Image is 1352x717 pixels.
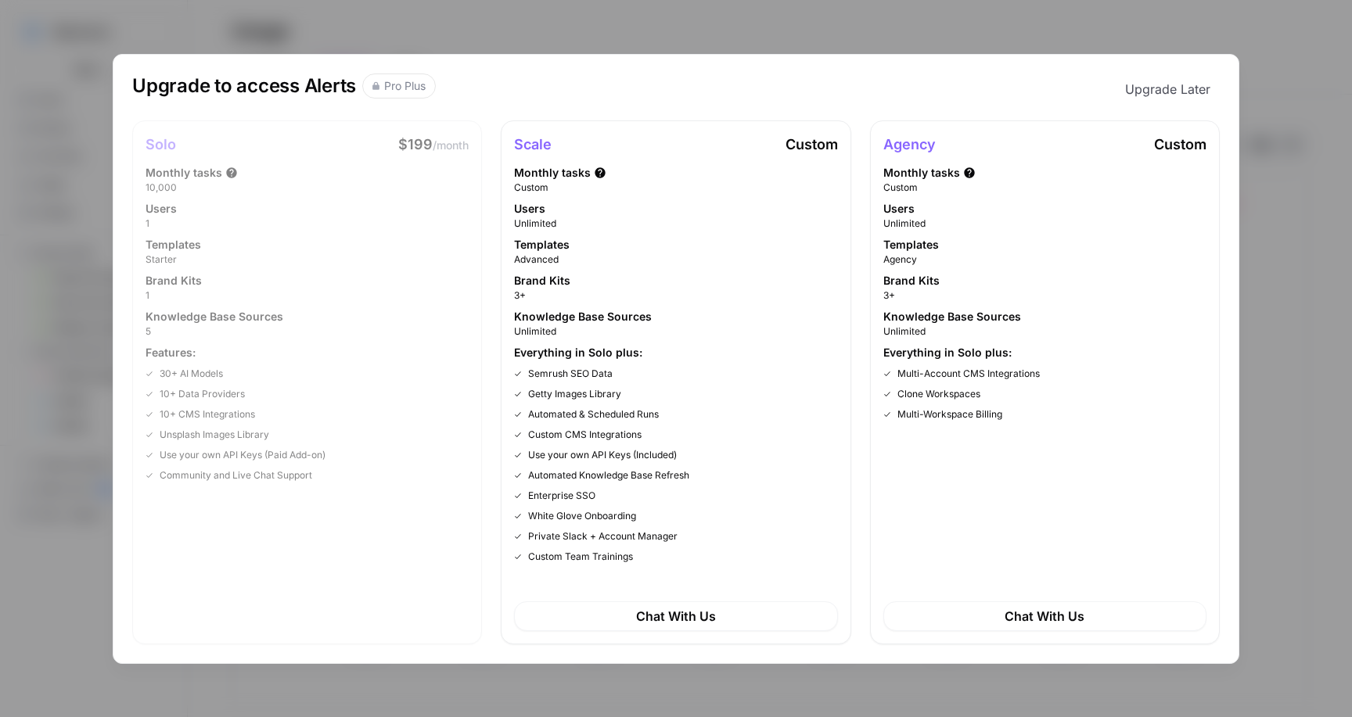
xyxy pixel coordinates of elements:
[786,136,838,152] span: Custom
[514,309,652,324] span: Knowledge Base Sources
[528,448,677,462] span: Use your own API Keys (Included)
[514,289,837,303] span: 3+
[146,345,469,360] span: Features:
[528,550,633,564] span: Custom Team Trainings
[883,289,1206,303] span: 3+
[146,289,469,303] span: 1
[883,253,1206,267] span: Agency
[146,201,177,217] span: Users
[146,309,283,324] span: Knowledge Base Sources
[160,428,269,442] span: Unsplash Images Library
[528,387,621,401] span: Getty Images Library
[883,181,1206,195] span: Custom
[528,407,659,421] span: Automated & Scheduled Runs
[897,367,1040,381] span: Multi-Account CMS Integrations
[160,407,255,421] span: 10+ CMS Integrations
[160,387,245,401] span: 10+ Data Providers
[528,428,642,442] span: Custom CMS Integrations
[160,468,312,482] span: Community and Live Chat Support
[398,136,433,152] span: $199
[514,237,570,253] span: Templates
[146,324,469,339] span: 5
[528,509,636,523] span: White Glove Onboarding
[883,273,940,289] span: Brand Kits
[514,345,837,360] span: Everything in Solo plus:
[514,201,545,217] span: Users
[384,78,426,94] div: Pro Plus
[160,367,223,381] span: 30+ AI Models
[883,345,1206,360] span: Everything in Solo plus:
[883,134,936,156] h1: Agency
[514,324,837,339] span: Unlimited
[883,324,1206,339] span: Unlimited
[883,217,1206,231] span: Unlimited
[883,309,1021,324] span: Knowledge Base Sources
[1154,136,1206,152] span: Custom
[514,165,591,181] span: Monthly tasks
[528,367,613,381] span: Semrush SEO Data
[883,601,1206,631] div: Chat With Us
[146,134,176,156] h1: Solo
[883,165,960,181] span: Monthly tasks
[883,201,915,217] span: Users
[146,165,222,181] span: Monthly tasks
[433,138,469,152] span: /month
[146,181,469,195] span: 10,000
[528,489,595,503] span: Enterprise SSO
[514,181,837,195] span: Custom
[897,387,980,401] span: Clone Workspaces
[528,468,689,482] span: Automated Knowledge Base Refresh
[146,253,469,267] span: Starter
[883,237,939,253] span: Templates
[132,73,356,105] h1: Upgrade to access Alerts
[146,273,202,289] span: Brand Kits
[514,253,837,267] span: Advanced
[514,601,837,631] div: Chat With Us
[146,237,201,253] span: Templates
[1116,73,1220,105] button: Upgrade Later
[897,407,1002,421] span: Multi-Workspace Billing
[514,273,570,289] span: Brand Kits
[514,217,837,231] span: Unlimited
[146,217,469,231] span: 1
[528,529,678,543] span: Private Slack + Account Manager
[514,134,552,156] h1: Scale
[160,448,325,462] span: Use your own API Keys (Paid Add-on)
